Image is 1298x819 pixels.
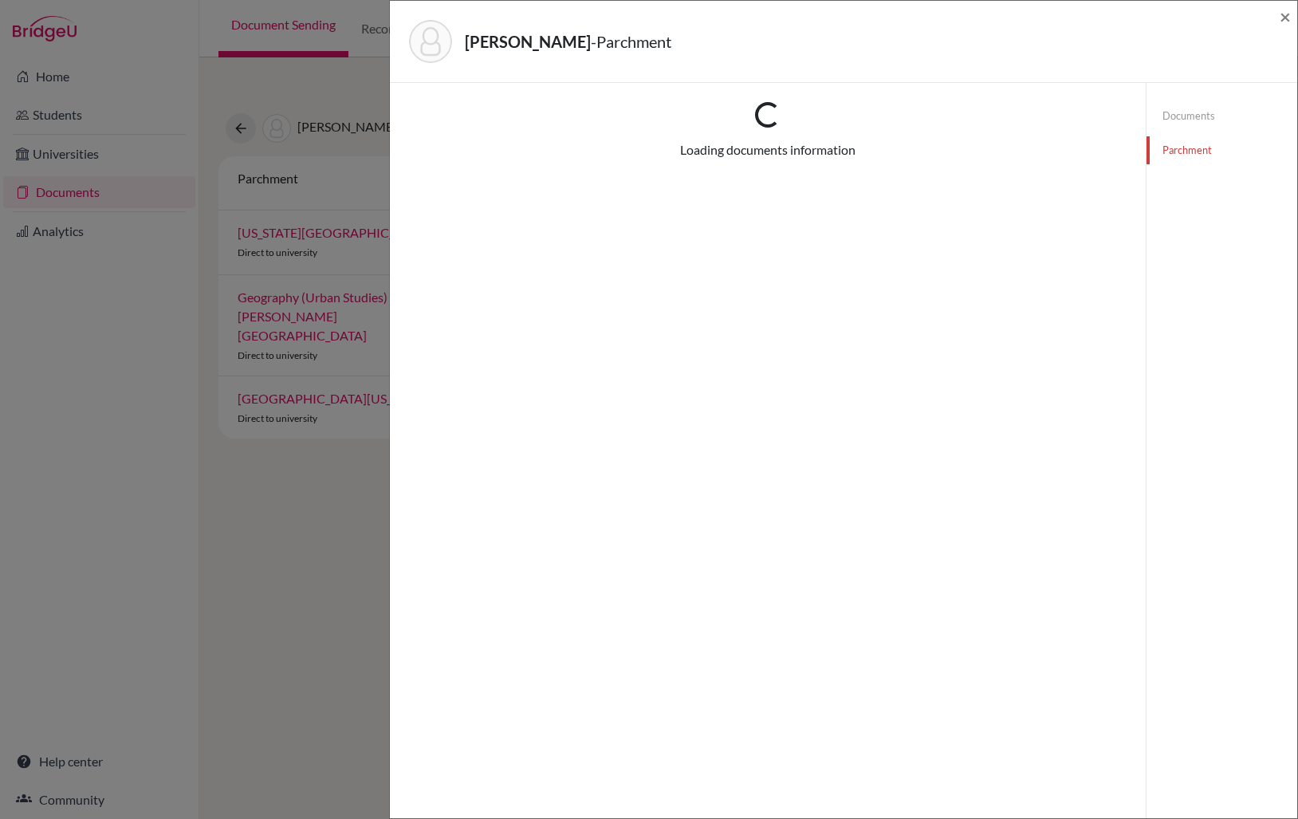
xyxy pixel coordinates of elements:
button: Close [1280,7,1291,26]
a: Parchment [1147,136,1297,164]
strong: [PERSON_NAME] [465,32,591,51]
span: - Parchment [591,32,671,51]
a: Documents [1147,102,1297,130]
div: Loading documents information [680,140,855,159]
span: × [1280,5,1291,28]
